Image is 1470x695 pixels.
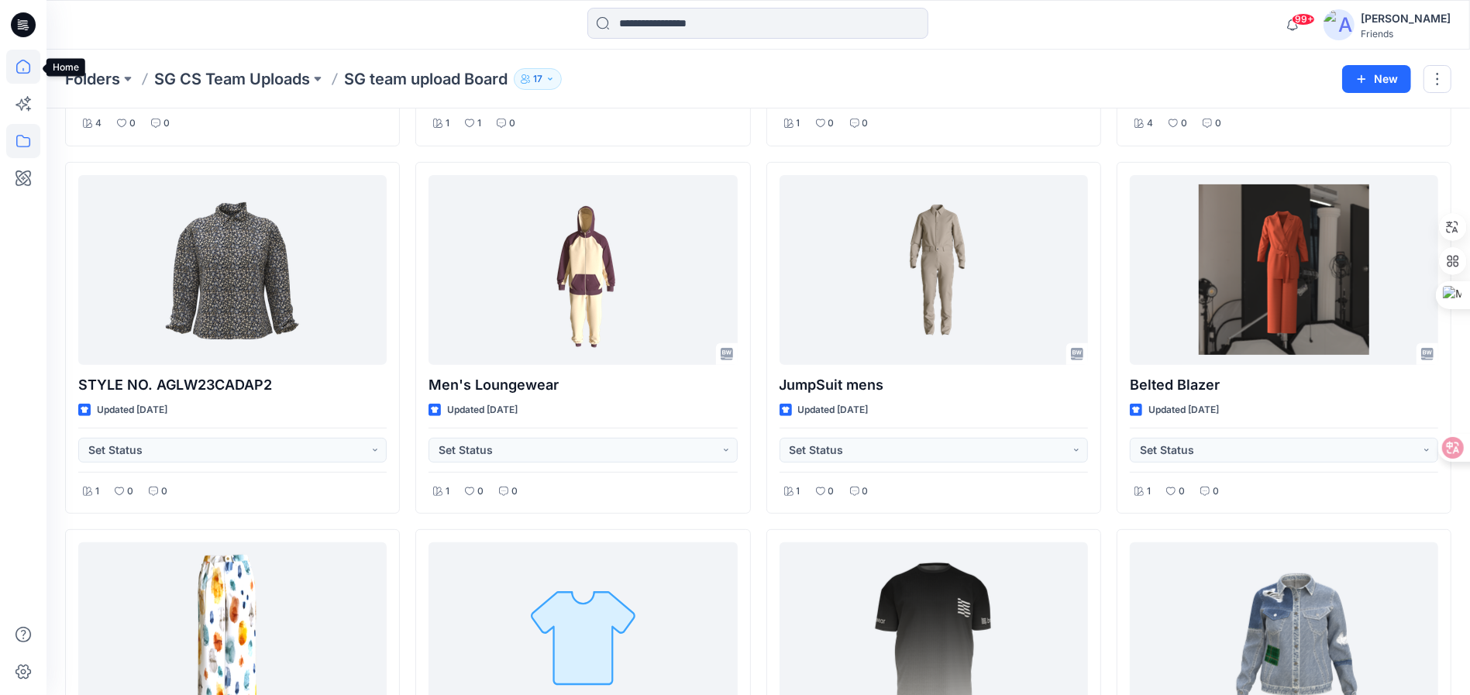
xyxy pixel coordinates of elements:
[1361,28,1451,40] div: Friends
[446,115,449,132] p: 1
[780,374,1088,396] p: JumpSuit mens
[1215,115,1221,132] p: 0
[429,175,737,365] a: Men's Loungewear
[78,175,387,365] a: STYLE NO. AGLW23CADAP2
[1361,9,1451,28] div: [PERSON_NAME]
[477,483,484,500] p: 0
[862,115,869,132] p: 0
[129,115,136,132] p: 0
[509,115,515,132] p: 0
[95,483,99,500] p: 1
[797,483,800,500] p: 1
[828,115,835,132] p: 0
[95,115,102,132] p: 4
[127,483,133,500] p: 0
[65,68,120,90] a: Folders
[429,374,737,396] p: Men's Loungewear
[447,402,518,418] p: Updated [DATE]
[1213,483,1219,500] p: 0
[477,115,481,132] p: 1
[1181,115,1187,132] p: 0
[862,483,869,500] p: 0
[1130,374,1438,396] p: Belted Blazer
[154,68,310,90] a: SG CS Team Uploads
[161,483,167,500] p: 0
[511,483,518,500] p: 0
[97,402,167,418] p: Updated [DATE]
[1148,402,1219,418] p: Updated [DATE]
[828,483,835,500] p: 0
[1147,483,1151,500] p: 1
[797,115,800,132] p: 1
[798,402,869,418] p: Updated [DATE]
[514,68,562,90] button: 17
[344,68,508,90] p: SG team upload Board
[164,115,170,132] p: 0
[1324,9,1355,40] img: avatar
[1130,175,1438,365] a: Belted Blazer
[1292,13,1315,26] span: 99+
[1179,483,1185,500] p: 0
[533,71,542,88] p: 17
[1147,115,1153,132] p: 4
[1342,65,1411,93] button: New
[780,175,1088,365] a: JumpSuit mens
[78,374,387,396] p: STYLE NO. AGLW23CADAP2
[446,483,449,500] p: 1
